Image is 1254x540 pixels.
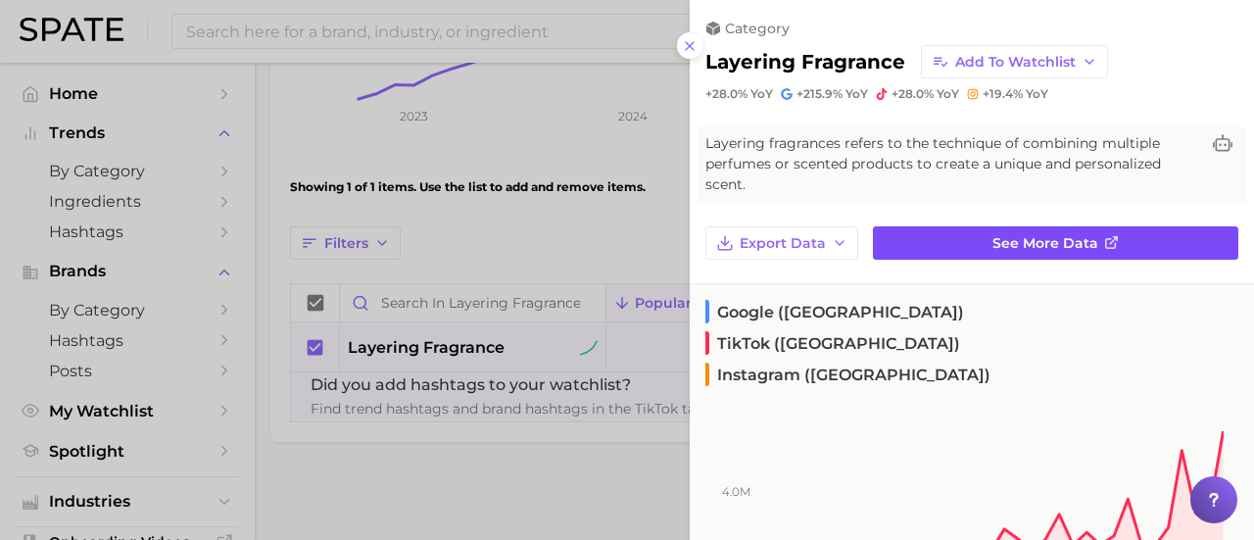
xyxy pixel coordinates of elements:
span: +19.4% [983,86,1023,101]
span: Export Data [740,235,826,252]
span: Add to Watchlist [955,54,1076,71]
span: +215.9% [796,86,843,101]
button: Add to Watchlist [921,45,1108,78]
span: +28.0% [892,86,934,101]
span: TikTok ([GEOGRAPHIC_DATA]) [705,331,960,355]
span: Layering fragrances refers to the technique of combining multiple perfumes or scented products to... [705,133,1199,195]
span: YoY [845,86,868,102]
span: Instagram ([GEOGRAPHIC_DATA]) [705,363,990,386]
span: YoY [937,86,959,102]
h2: layering fragrance [705,50,905,74]
span: +28.0% [705,86,748,101]
span: See more data [992,235,1098,252]
span: YoY [750,86,773,102]
span: category [725,20,790,37]
span: Google ([GEOGRAPHIC_DATA]) [705,300,964,323]
button: Export Data [705,226,858,260]
span: YoY [1026,86,1048,102]
a: See more data [873,226,1238,260]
